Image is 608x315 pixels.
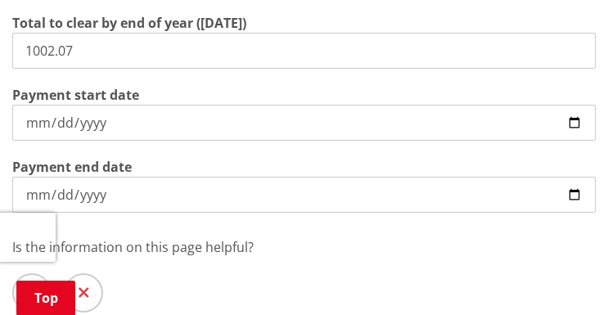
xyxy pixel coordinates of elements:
[12,157,132,177] label: Payment end date
[12,13,246,33] label: Total to clear by end of year ([DATE])
[16,281,75,315] a: Top
[12,237,596,257] p: Is the information on this page helpful?
[12,85,139,105] label: Payment start date
[533,246,592,305] iframe: Messenger Launcher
